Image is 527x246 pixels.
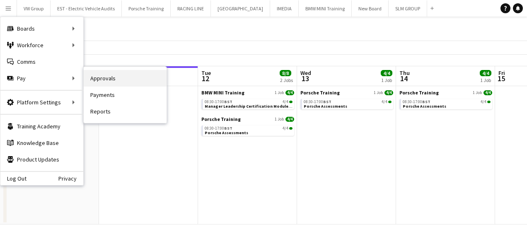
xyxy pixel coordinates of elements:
span: 4/4 [481,100,486,104]
a: Knowledge Base [0,135,83,151]
a: Porsche Training1 Job4/4 [300,89,393,96]
span: 08:30-17:00 [403,100,430,104]
div: BMW MINI Training1 Job4/408:30-17:00BST4/4Manager Leadership Certification Module 2 Tutor Group [201,89,294,116]
span: 1 Job [374,90,383,95]
div: Porsche Training1 Job4/408:30-17:00BST4/4Porsche Assessments [300,89,393,111]
button: New Board [352,0,389,17]
span: 4/4 [289,101,293,103]
span: 4/4 [388,101,392,103]
button: BMW MINI Training [299,0,352,17]
button: RACING LINE [171,0,211,17]
button: SLM GROUP [389,0,427,17]
a: Porsche Training1 Job4/4 [201,116,294,122]
a: Comms [0,53,83,70]
span: 08:30-17:00 [304,100,331,104]
span: 8/8 [280,70,291,76]
a: 08:30-17:00BST4/4Manager Leadership Certification Module 2 Tutor Group [205,99,293,109]
span: 1 Job [275,90,284,95]
span: 08:30-17:00 [205,126,232,130]
span: Thu [399,69,410,77]
a: Payments [84,87,167,103]
span: BST [224,125,232,131]
span: 15 [497,74,505,83]
span: 4/4 [384,90,393,95]
span: 4/4 [289,127,293,130]
span: BST [422,99,430,104]
a: Porsche Training1 Job4/4 [399,89,492,96]
span: BST [224,99,232,104]
span: BST [323,99,331,104]
span: 14 [398,74,410,83]
span: 4/4 [285,90,294,95]
a: Privacy [58,175,83,182]
span: 13 [299,74,311,83]
div: 1 Job [381,77,392,83]
span: 1 Job [473,90,482,95]
span: 4/4 [283,100,288,104]
span: 12 [200,74,211,83]
a: 08:30-17:00BST4/4Porsche Assessments [304,99,392,109]
button: VW Group [17,0,51,17]
div: Platform Settings [0,94,83,111]
span: 4/4 [381,70,392,76]
span: 4/4 [285,117,294,122]
div: Boards [0,20,83,37]
span: Porsche Training [201,116,241,122]
a: Approvals [84,70,167,87]
span: 1 Job [275,117,284,122]
div: Pay [0,70,83,87]
span: 4/4 [283,126,288,130]
button: Porsche Training [122,0,171,17]
a: Training Academy [0,118,83,135]
span: Porsche Assessments [403,104,446,109]
a: Reports [84,103,167,120]
a: Log Out [0,175,27,182]
span: 4/4 [480,70,491,76]
span: 4/4 [487,101,491,103]
div: Porsche Training1 Job4/408:30-17:00BST4/4Porsche Assessments [201,116,294,137]
div: Porsche Training1 Job4/408:30-17:00BST4/4Porsche Assessments [399,89,492,111]
div: Workforce [0,37,83,53]
span: 4/4 [483,90,492,95]
span: BMW MINI Training [201,89,244,96]
span: Porsche Training [300,89,340,96]
span: Porsche Training [399,89,439,96]
span: Wed [300,69,311,77]
span: Porsche Assessments [304,104,347,109]
button: IMEDIA [270,0,299,17]
button: [GEOGRAPHIC_DATA] [211,0,270,17]
span: Tue [201,69,211,77]
span: 08:30-17:00 [205,100,232,104]
button: EST - Electric Vehicle Audits [51,0,122,17]
a: Product Updates [0,151,83,168]
span: Porsche Assessments [205,130,248,135]
a: 08:30-17:00BST4/4Porsche Assessments [205,125,293,135]
a: BMW MINI Training1 Job4/4 [201,89,294,96]
div: 1 Job [480,77,491,83]
span: 4/4 [382,100,387,104]
div: 2 Jobs [280,77,293,83]
a: 08:30-17:00BST4/4Porsche Assessments [403,99,491,109]
span: Manager Leadership Certification Module 2 Tutor Group [205,104,317,109]
span: Fri [498,69,505,77]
